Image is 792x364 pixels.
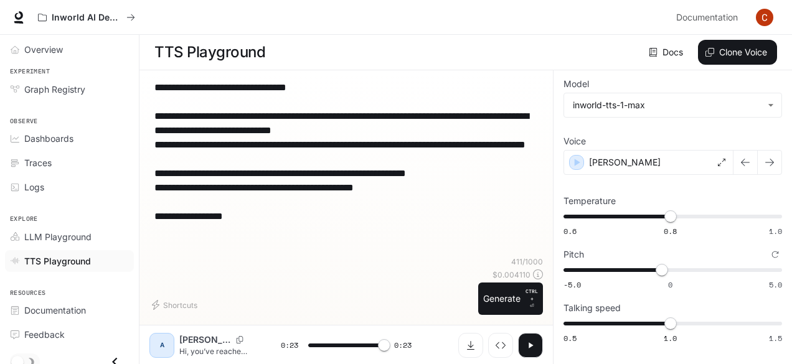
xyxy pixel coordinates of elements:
[664,333,677,343] span: 1.0
[154,40,265,65] h1: TTS Playground
[394,339,412,352] span: 0:23
[5,152,134,174] a: Traces
[563,197,616,205] p: Temperature
[526,287,538,302] p: CTRL +
[458,333,483,358] button: Download audio
[671,5,747,30] a: Documentation
[5,324,134,345] a: Feedback
[563,226,577,236] span: 0.6
[24,83,85,96] span: Graph Registry
[24,43,63,56] span: Overview
[668,279,672,290] span: 0
[52,12,121,23] p: Inworld AI Demos
[573,99,761,111] div: inworld-tts-1-max
[698,40,777,65] button: Clone Voice
[589,156,661,169] p: [PERSON_NAME]
[5,226,134,248] a: LLM Playground
[5,250,134,272] a: TTS Playground
[646,40,688,65] a: Docs
[676,10,738,26] span: Documentation
[563,250,584,259] p: Pitch
[5,176,134,198] a: Logs
[664,226,677,236] span: 0.8
[563,279,581,290] span: -5.0
[24,132,73,145] span: Dashboards
[5,39,134,60] a: Overview
[769,279,782,290] span: 5.0
[32,5,141,30] button: All workspaces
[563,304,621,312] p: Talking speed
[752,5,777,30] button: User avatar
[24,180,44,194] span: Logs
[563,137,586,146] p: Voice
[563,333,577,343] span: 0.5
[5,299,134,321] a: Documentation
[488,333,513,358] button: Inspect
[24,254,91,268] span: TTS Playground
[756,9,773,26] img: User avatar
[768,248,782,261] button: Reset to default
[5,78,134,100] a: Graph Registry
[24,230,92,243] span: LLM Playground
[478,282,543,315] button: GenerateCTRL +⏎
[563,80,589,88] p: Model
[149,295,202,315] button: Shortcuts
[152,335,172,355] div: A
[24,328,65,341] span: Feedback
[769,333,782,343] span: 1.5
[179,334,231,346] p: [PERSON_NAME]
[24,156,52,169] span: Traces
[24,304,86,317] span: Documentation
[564,93,781,117] div: inworld-tts-1-max
[5,128,134,149] a: Dashboards
[179,346,251,357] p: Hi, you’ve reached CTB Basketball! We’re excited you called. Whether you’re here to learn about o...
[769,226,782,236] span: 1.0
[526,287,538,310] p: ⏎
[231,336,248,343] button: Copy Voice ID
[281,339,298,352] span: 0:23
